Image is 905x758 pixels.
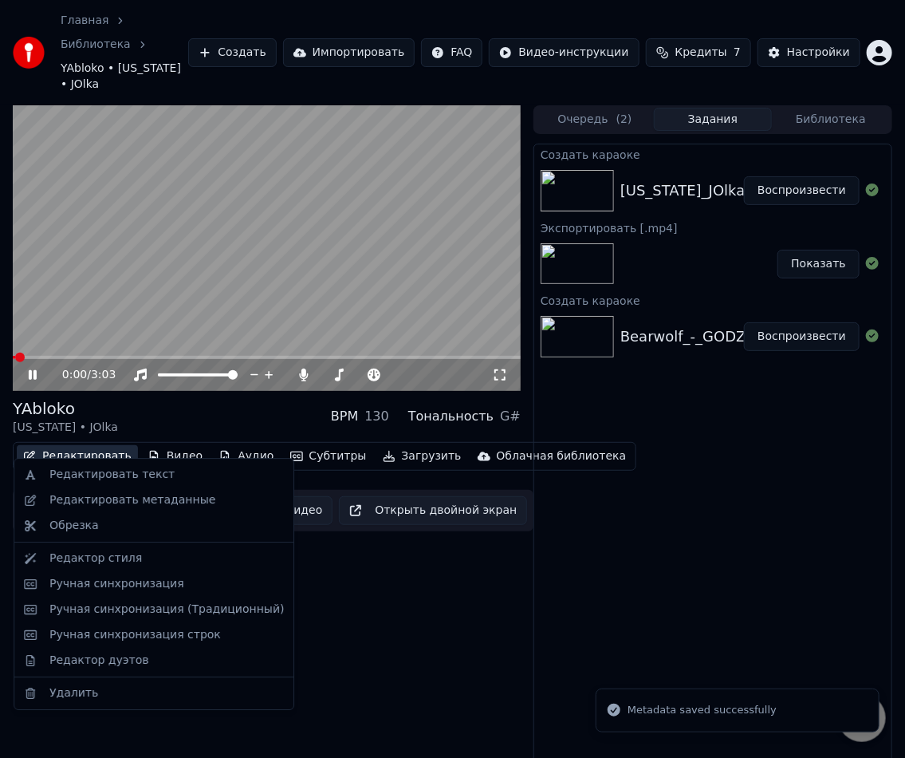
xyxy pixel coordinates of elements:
div: Редактировать метаданные [49,492,215,508]
span: YAbloko • [US_STATE] • JOlka [61,61,188,93]
nav: breadcrumb [61,13,188,93]
span: Кредиты [675,45,727,61]
button: Субтитры [284,445,373,468]
button: Настройки [757,38,860,67]
div: 130 [364,407,389,426]
div: Редактор стиля [49,551,142,567]
button: Видео-инструкции [489,38,639,67]
div: Экспортировать [.mp4] [534,218,891,237]
div: Ручная синхронизация (Традиционный) [49,602,284,618]
button: Видео [141,445,210,468]
div: [US_STATE] • JOlka [13,420,118,436]
button: Загрузить [376,445,468,468]
div: / [62,367,100,383]
button: Очередь [536,108,654,131]
div: Облачная библиотека [497,448,627,464]
div: Тональность [408,407,494,426]
img: youka [13,37,45,69]
div: Metadata saved successfully [628,702,777,718]
div: YAbloko [13,397,118,420]
span: 7 [734,45,741,61]
button: Аудио [212,445,280,468]
span: 3:03 [91,367,116,383]
div: Ручная синхронизация [49,576,184,592]
span: 0:00 [62,367,87,383]
span: ( 2 ) [616,112,632,128]
div: Создать караоке [534,290,891,310]
a: Библиотека [61,37,131,53]
div: Bearwolf_-_GODZILLA_77839983 [620,326,856,348]
div: Создать караоке [534,144,891,164]
div: Ручная синхронизация строк [49,627,221,643]
div: Удалить [49,685,98,701]
div: BPM [331,407,358,426]
button: FAQ [421,38,482,67]
button: Редактировать [17,445,138,468]
button: Открыть двойной экран [339,496,527,525]
div: Обрезка [49,518,99,534]
a: Главная [61,13,108,29]
button: Воспроизвести [744,176,860,205]
button: Библиотека [772,108,890,131]
button: Задания [654,108,772,131]
div: Редактировать текст [49,467,175,483]
button: Создать [188,38,276,67]
button: Кредиты7 [646,38,751,67]
div: Настройки [787,45,850,61]
div: G# [500,407,521,426]
button: Импортировать [283,38,415,67]
div: [US_STATE]_JOlka_-_YAbloko_73061728 [620,180,901,202]
button: Показать [777,250,860,278]
div: Редактор дуэтов [49,653,148,669]
button: Воспроизвести [744,322,860,351]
